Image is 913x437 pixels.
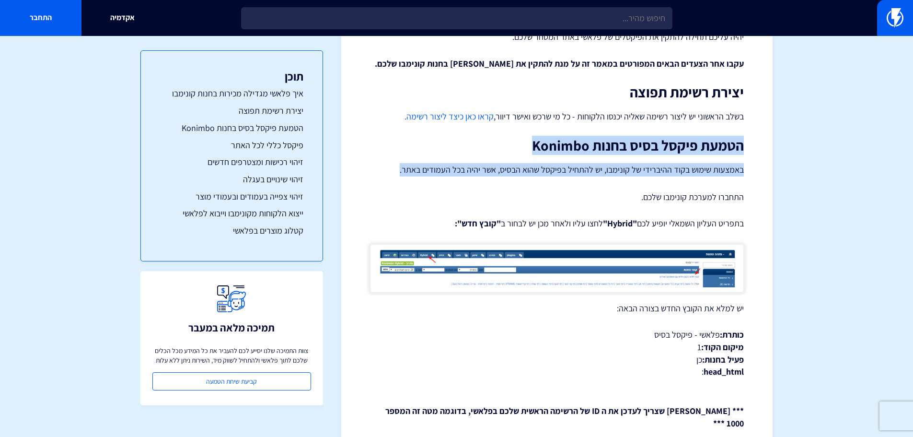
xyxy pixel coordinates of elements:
[370,329,744,378] p: פלאשי - פיקסל בסיס 1 כן :
[370,191,744,203] p: התחברו למערכת קונימבו שלכם.
[370,84,744,100] h2: יצירת רשימת תפוצה
[152,346,311,365] p: צוות התמיכה שלנו יסייע לכם להעביר את כל המידע מכל הכלים שלכם לתוך פלאשי ולהתחיל לשווק מיד, השירות...
[160,87,303,100] a: איך פלאשי מגדילה מכירות בחנות קונימבו
[603,218,637,229] strong: "Hybrid"
[160,156,303,168] a: זיהוי רכישות ומצטרפים חדשים
[160,122,303,134] a: הטמעת פיקסל בסיס בחנות Konimbo
[188,322,275,333] h3: תמיכה מלאה במעבר
[160,190,303,203] a: זיהוי צפייה בעמודים ובעמודי מוצר
[370,138,744,154] h2: הטמעת פיקסל בסיס בחנות Konimbo
[370,302,744,315] p: יש למלא את הקובץ החדש בצורה הבאה:
[720,329,744,340] strong: כותרת:
[160,139,303,152] a: פיקסל כללי לכל האתר
[404,111,494,122] a: קראו כאן כיצד ליצור רשימה.
[370,163,744,177] p: באמצעות שימוש בקוד ההיברידי של קונימבו, יש להתחיל בפיקסל שהוא הבסיס, אשר יהיה בכל העמודים באתר.
[160,207,303,220] a: ייצוא הלקוחות מקונימבו וייבוא לפלאשי
[455,218,501,229] strong: "קובץ חדש":
[375,58,744,69] strong: עקבו אחר הצעדים הבאים המפורטים במאמר זה על מנת להתקין את [PERSON_NAME] בחנות קונימבו שלכם.
[160,105,303,117] a: יצירת רשימת תפוצה
[152,372,311,390] a: קביעת שיחת הטמעה
[702,354,744,365] strong: פעיל בחנות:
[370,217,744,230] p: בתפריט העליון השמאלי יופיע לכם לחצו עליו ולאחר מכן יש לבחור ב
[704,366,744,377] strong: head_html
[701,342,744,353] strong: מיקום הקוד:
[370,110,744,123] p: בשלב הראשוני יש ליצור רשימה שאליה יכנסו הלקוחות - כל מי שרכש ואישר דיוור,
[160,173,303,186] a: זיהוי שינויים בעגלה
[160,70,303,83] h3: תוכן
[160,224,303,237] a: קטלוג מוצרים בפלאשי
[385,405,744,429] strong: *** [PERSON_NAME] שצריך לעדכן את ה ID של הרשימה הראשית שלכם בפלאשי, בדוגמה מטה זה המספר 1000 ***
[241,7,672,29] input: חיפוש מהיר...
